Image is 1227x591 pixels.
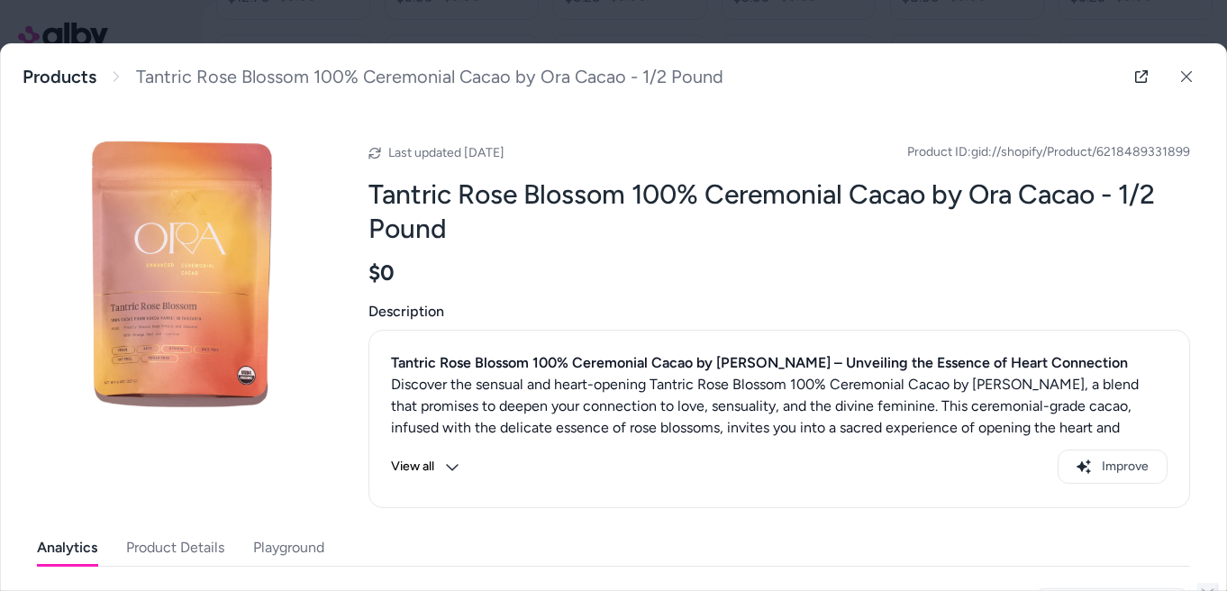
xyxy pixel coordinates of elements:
button: Improve [1058,450,1168,484]
h2: Tantric Rose Blossom 100% Ceremonial Cacao by Ora Cacao - 1/2 Pound [368,177,1190,245]
nav: breadcrumb [23,66,723,88]
div: Discover the sensual and heart-opening Tantric Rose Blossom 100% Ceremonial Cacao by [PERSON_NAME... [391,374,1168,504]
button: View all [391,450,459,484]
span: Last updated [DATE] [388,145,504,160]
strong: Tantric Rose Blossom 100% Ceremonial Cacao by [PERSON_NAME] – Unveiling the Essence of Heart Conn... [391,354,1128,371]
span: $0 [368,259,395,286]
span: Description [368,301,1190,323]
button: Product Details [126,530,224,566]
a: Products [23,66,96,88]
span: Product ID: gid://shopify/Product/6218489331899 [907,143,1190,161]
img: MyLittleMagicShopNewItem_04c806e7-6791-4616-b945-ce05720b9bad.png [37,131,325,419]
button: Playground [253,530,324,566]
span: Tantric Rose Blossom 100% Ceremonial Cacao by Ora Cacao - 1/2 Pound [136,66,723,88]
button: Analytics [37,530,97,566]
